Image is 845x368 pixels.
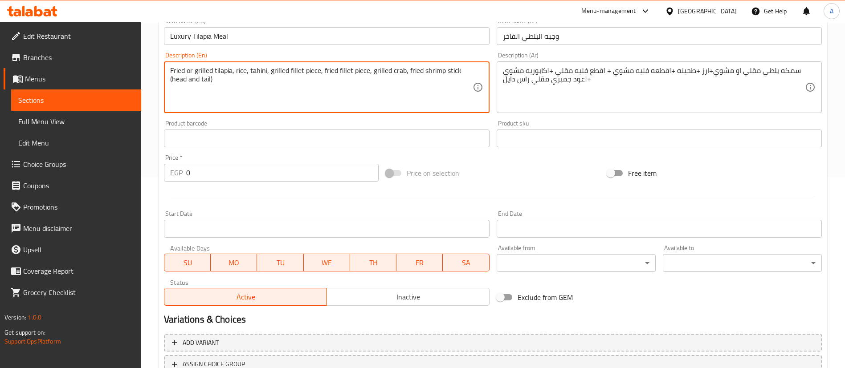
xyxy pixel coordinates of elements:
[164,129,489,147] input: Please enter product barcode
[4,25,141,47] a: Edit Restaurant
[628,168,657,178] span: Free item
[11,111,141,132] a: Full Menu View
[261,256,300,269] span: TU
[4,68,141,89] a: Menus
[400,256,439,269] span: FR
[11,132,141,154] a: Edit Menu
[23,180,134,191] span: Coupons
[830,6,833,16] span: A
[170,66,472,109] textarea: Fried or grilled tilapia, rice, tahini, grilled fillet piece, fried fillet piece, grilled crab, f...
[18,137,134,148] span: Edit Menu
[164,313,822,326] h2: Variations & Choices
[304,254,350,271] button: WE
[4,239,141,260] a: Upsell
[168,291,323,303] span: Active
[164,334,822,352] button: Add variant
[214,256,253,269] span: MO
[18,116,134,127] span: Full Menu View
[183,337,219,348] span: Add variant
[23,202,134,212] span: Promotions
[164,288,327,306] button: Active
[23,31,134,41] span: Edit Restaurant
[23,287,134,298] span: Grocery Checklist
[25,73,134,84] span: Menus
[4,260,141,282] a: Coverage Report
[350,254,396,271] button: TH
[23,244,134,255] span: Upsell
[497,27,822,45] input: Enter name Ar
[518,292,573,303] span: Exclude from GEM
[446,256,486,269] span: SA
[307,256,347,269] span: WE
[4,47,141,68] a: Branches
[164,27,489,45] input: Enter name En
[4,282,141,303] a: Grocery Checklist
[4,336,61,347] a: Support.OpsPlatform
[663,254,822,272] div: ​
[443,254,489,271] button: SA
[4,154,141,175] a: Choice Groups
[11,89,141,111] a: Sections
[396,254,443,271] button: FR
[503,66,805,109] textarea: سمكه بلطي مقلي او مشوي+ارز +طحينه +١قطعه فليه مشوي + ١قطع فليه مقلي +١كابوريه مشوي +١عود جمبري مق...
[18,95,134,105] span: Sections
[407,168,459,178] span: Price on selection
[170,167,183,178] p: EGP
[4,311,26,323] span: Version:
[257,254,303,271] button: TU
[23,52,134,63] span: Branches
[4,327,45,338] span: Get support on:
[331,291,486,303] span: Inactive
[4,218,141,239] a: Menu disclaimer
[497,129,822,147] input: Please enter product sku
[4,196,141,218] a: Promotions
[168,256,207,269] span: SU
[211,254,257,271] button: MO
[23,266,134,276] span: Coverage Report
[354,256,393,269] span: TH
[28,311,41,323] span: 1.0.0
[23,159,134,170] span: Choice Groups
[581,6,636,16] div: Menu-management
[4,175,141,196] a: Coupons
[497,254,656,272] div: ​
[186,164,379,182] input: Please enter price
[23,223,134,234] span: Menu disclaimer
[678,6,737,16] div: [GEOGRAPHIC_DATA]
[164,254,211,271] button: SU
[327,288,490,306] button: Inactive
